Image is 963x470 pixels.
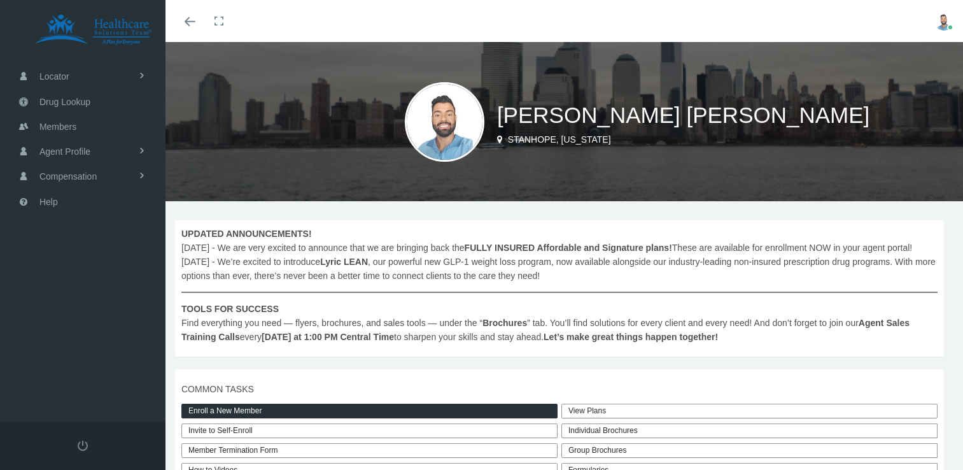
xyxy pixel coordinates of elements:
b: Brochures [482,318,527,328]
span: Help [39,190,58,214]
a: Member Termination Form [181,443,558,458]
img: S_Profile_Picture_16279.jpg [405,82,484,162]
img: S_Profile_Picture_16279.jpg [934,11,953,31]
a: Invite to Self-Enroll [181,424,558,438]
img: HEALTHCARE SOLUTIONS TEAM, LLC [17,14,169,46]
div: Individual Brochures [561,424,938,438]
span: STANHOPE, [US_STATE] [508,134,611,145]
a: Enroll a New Member [181,404,558,418]
span: COMMON TASKS [181,382,938,396]
b: TOOLS FOR SUCCESS [181,304,279,314]
span: Drug Lookup [39,90,90,114]
span: Compensation [39,164,97,189]
div: Group Brochures [561,443,938,458]
a: View Plans [561,404,938,418]
span: Agent Profile [39,139,90,164]
span: Members [39,115,76,139]
b: Let’s make great things happen together! [544,332,718,342]
span: [PERSON_NAME] [PERSON_NAME] [497,103,869,127]
b: [DATE] at 1:00 PM Central Time [262,332,394,342]
b: UPDATED ANNOUNCEMENTS! [181,229,312,239]
b: Lyric LEAN [320,257,368,267]
b: FULLY INSURED Affordable and Signature plans! [465,243,672,253]
span: Locator [39,64,69,89]
b: Agent Sales Training Calls [181,318,910,342]
span: [DATE] - We are very excited to announce that we are bringing back the These are available for en... [181,227,938,344]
